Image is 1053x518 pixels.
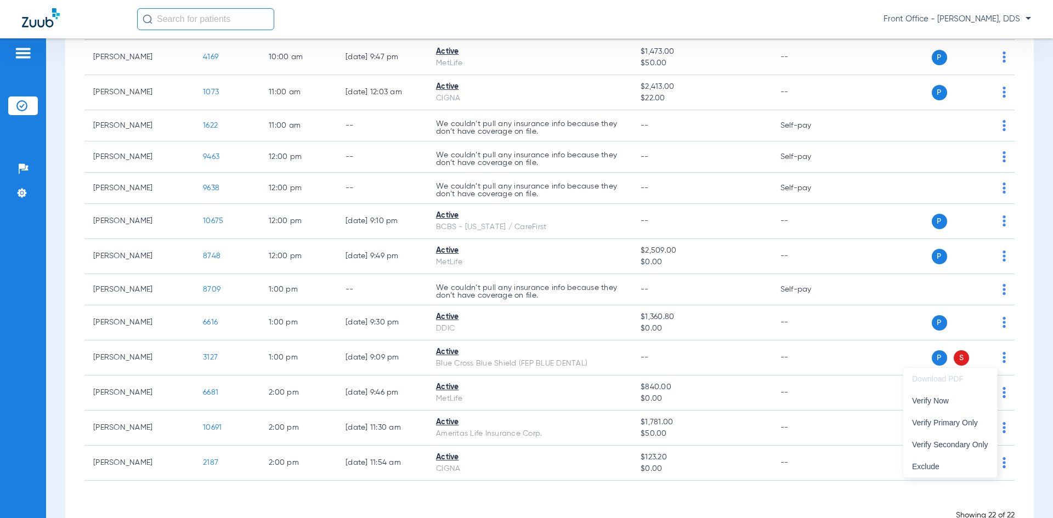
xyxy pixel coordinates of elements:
iframe: Chat Widget [998,465,1053,518]
span: Verify Now [912,397,988,405]
span: Exclude [912,463,988,470]
span: Verify Primary Only [912,419,988,426]
span: Verify Secondary Only [912,441,988,448]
